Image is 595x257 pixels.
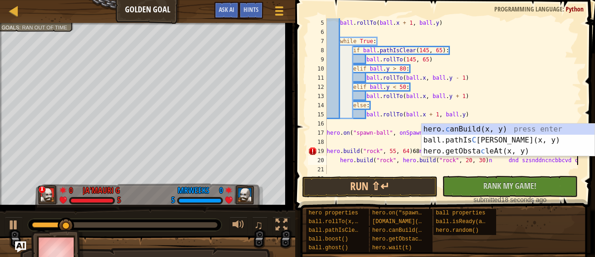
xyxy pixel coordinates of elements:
button: Run ⇧↵ [302,176,438,197]
span: hero.wait(t) [372,245,411,251]
div: 20 [308,156,327,165]
div: 10 [308,64,327,73]
div: 5 [308,18,327,27]
span: Python [566,5,584,13]
div: 7 [308,37,327,46]
span: ball.boost() [308,236,348,242]
img: thang_avatar_frame.png [38,185,58,204]
span: ♫ [254,218,263,232]
span: [DOMAIN_NAME](type, x, y) [372,219,454,225]
span: hero.canBuild(x, y) [372,227,435,234]
span: Goals [1,24,19,30]
span: ball.rollTo(x, y) [308,219,364,225]
div: 9 [308,55,327,64]
div: MrWeeks [178,185,209,197]
span: Programming language [494,5,563,13]
div: 18 seconds ago [447,195,573,204]
button: Adjust volume [229,217,248,235]
div: 16 [308,119,327,128]
button: Ask AI [15,241,26,252]
div: 0 [214,185,223,193]
div: Ja'Mauri G [83,185,120,197]
span: : [19,24,22,30]
div: 0 [69,185,78,193]
div: 11 [308,73,327,82]
div: 13 [308,92,327,101]
div: 14 [308,101,327,110]
div: 17 [308,128,327,137]
div: 5 [171,197,175,205]
div: 22 [308,174,327,183]
span: ball properties [436,210,485,216]
span: Hints [243,5,259,14]
button: Toggle fullscreen [272,217,291,235]
button: Ask AI [214,2,239,19]
div: 5 [117,197,121,205]
div: 6 [308,27,327,37]
span: ball.pathIsClear(x, y) [308,227,381,234]
button: Rank My Game! [442,176,578,197]
span: ball.ghost() [308,245,348,251]
div: 15 [308,110,327,119]
div: 18 [308,137,327,147]
button: Ctrl + P: Play [5,217,23,235]
div: 19 [308,147,327,156]
span: submitted [473,196,501,203]
button: Show game menu [268,2,291,23]
span: : [563,5,566,13]
span: hero properties [308,210,358,216]
span: hero.getObstacleAt(x, y) [372,236,451,242]
div: 8 [308,46,327,55]
span: hero.random() [436,227,479,234]
div: x [38,186,46,193]
img: thang_avatar_frame.png [234,185,254,204]
span: Ran out of time [22,24,67,30]
div: 12 [308,82,327,92]
span: hero.on("spawn-ball", f) [372,210,451,216]
span: ball.isReady(ability) [436,219,505,225]
button: ♫ [252,217,268,235]
span: Ask AI [219,5,234,14]
div: 21 [308,165,327,174]
span: Rank My Game! [483,180,536,191]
